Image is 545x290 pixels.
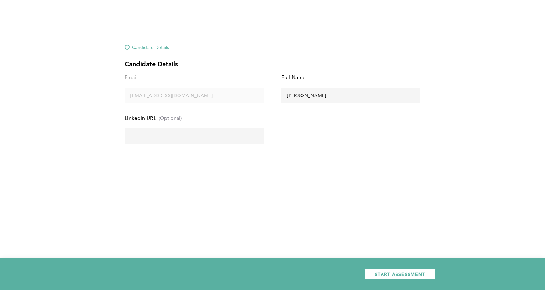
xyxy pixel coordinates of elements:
[159,116,182,122] span: (Optional)
[281,74,306,82] div: Full Name
[125,61,420,68] div: Candidate Details
[364,269,436,279] button: START ASSESSMENT
[125,74,138,82] div: Email
[375,271,425,277] span: START ASSESSMENT
[125,114,156,123] div: LinkedIn URL
[132,43,169,51] span: Candidate Details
